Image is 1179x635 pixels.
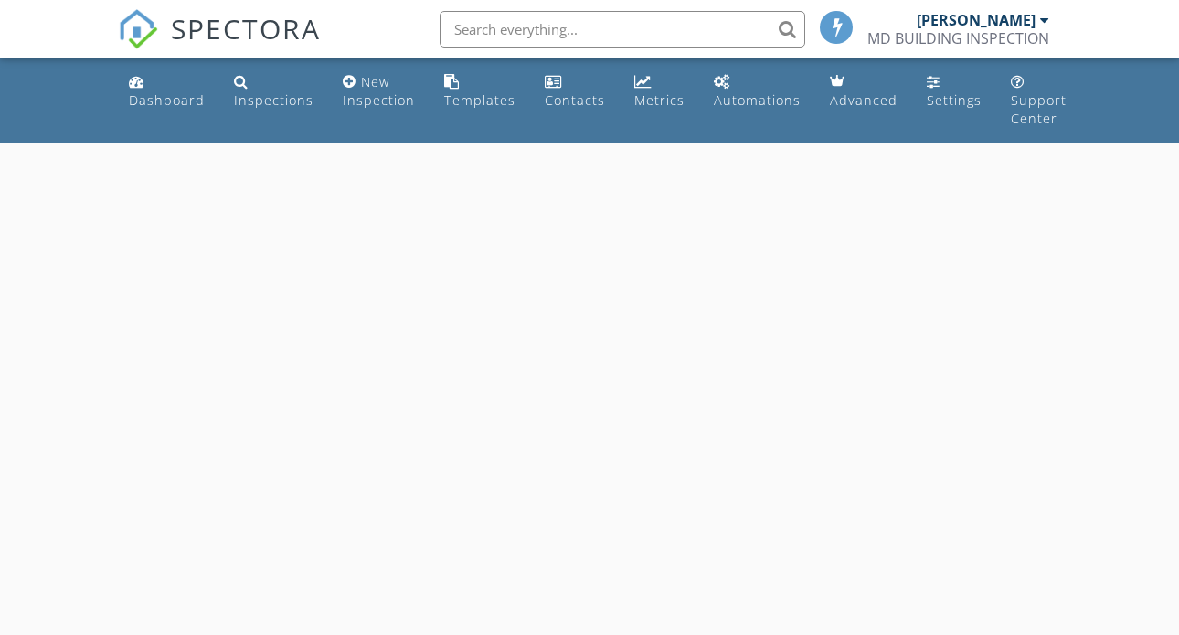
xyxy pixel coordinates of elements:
[122,66,212,118] a: Dashboard
[634,91,685,109] div: Metrics
[234,91,313,109] div: Inspections
[118,25,321,63] a: SPECTORA
[227,66,321,118] a: Inspections
[335,66,422,118] a: New Inspection
[1004,66,1074,136] a: Support Center
[437,66,523,118] a: Templates
[537,66,612,118] a: Contacts
[545,91,605,109] div: Contacts
[823,66,905,118] a: Advanced
[1011,91,1067,127] div: Support Center
[919,66,989,118] a: Settings
[830,91,898,109] div: Advanced
[917,11,1036,29] div: [PERSON_NAME]
[444,91,515,109] div: Templates
[171,9,321,48] span: SPECTORA
[927,91,982,109] div: Settings
[714,91,801,109] div: Automations
[118,9,158,49] img: The Best Home Inspection Software - Spectora
[343,73,415,109] div: New Inspection
[706,66,808,118] a: Automations (Basic)
[867,29,1049,48] div: MD BUILDING INSPECTION
[129,91,205,109] div: Dashboard
[440,11,805,48] input: Search everything...
[627,66,692,118] a: Metrics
